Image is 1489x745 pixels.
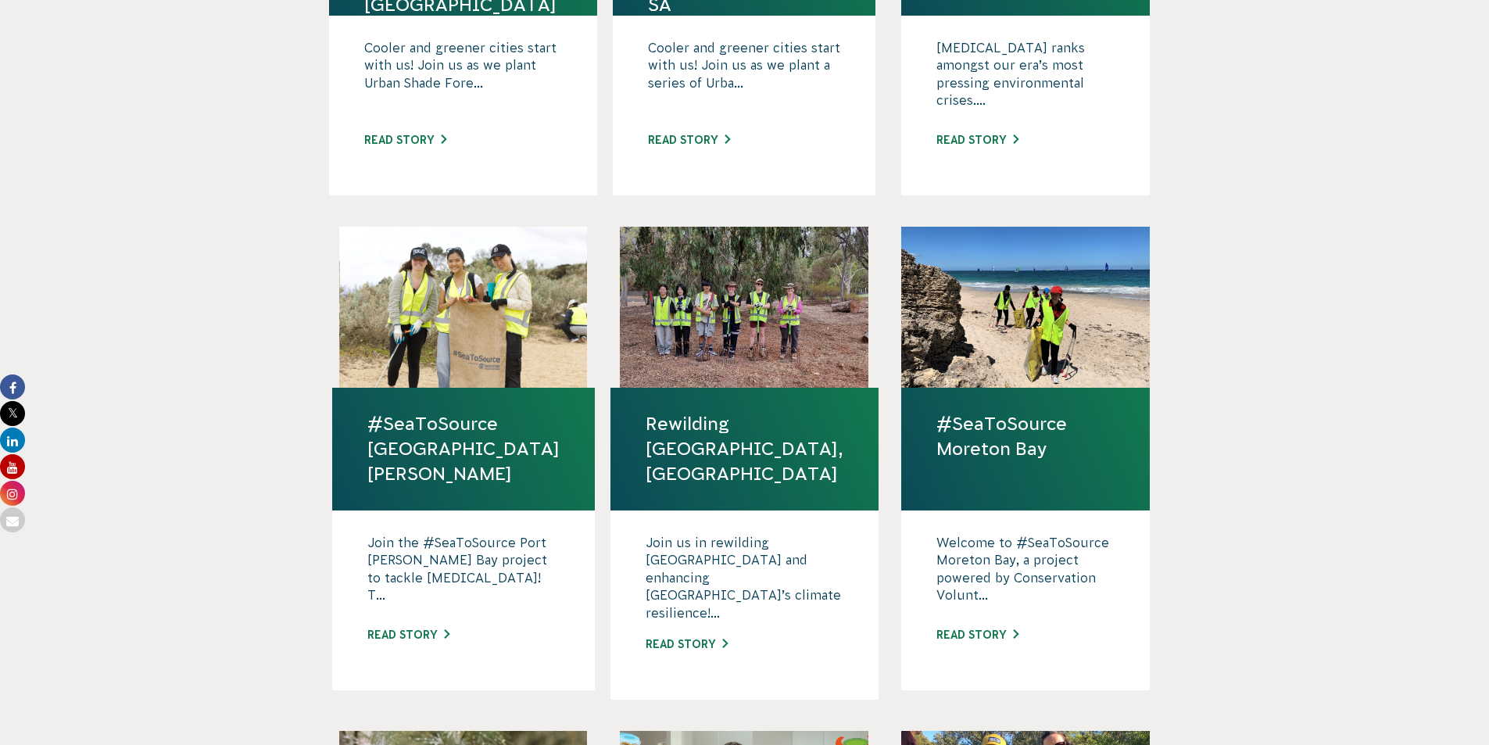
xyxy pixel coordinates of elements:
p: Cooler and greener cities start with us! Join us as we plant a series of Urba... [648,39,840,117]
a: Read story [936,629,1018,641]
a: Read story [936,134,1018,146]
p: Join us in rewilding [GEOGRAPHIC_DATA] and enhancing [GEOGRAPHIC_DATA]’s climate resilience!... [646,534,843,621]
a: Rewilding [GEOGRAPHIC_DATA], [GEOGRAPHIC_DATA] [646,411,843,487]
a: #SeaToSource [GEOGRAPHIC_DATA][PERSON_NAME] [367,411,560,487]
a: #SeaToSource Moreton Bay [936,411,1115,461]
a: Read story [367,629,449,641]
a: Read story [364,134,446,146]
a: Read story [646,638,728,650]
p: [MEDICAL_DATA] ranks amongst our era’s most pressing environmental crises.... [936,39,1115,117]
p: Welcome to #SeaToSource Moreton Bay, a project powered by Conservation Volunt... [936,534,1115,612]
p: Cooler and greener cities start with us! Join us as we plant Urban Shade Fore... [364,39,562,117]
a: Read story [648,134,730,146]
p: Join the #SeaToSource Port [PERSON_NAME] Bay project to tackle [MEDICAL_DATA]! T... [367,534,560,612]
